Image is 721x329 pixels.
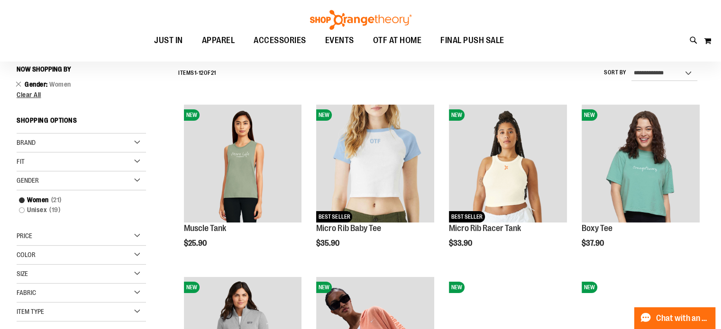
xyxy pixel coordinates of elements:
span: $25.90 [184,239,208,248]
div: product [179,100,307,272]
span: Item Type [17,308,44,315]
span: JUST IN [154,30,183,51]
span: Price [17,232,32,240]
span: OTF AT HOME [373,30,422,51]
a: Unisex19 [14,205,138,215]
a: Muscle TankNEW [184,105,302,224]
img: Shop Orangetheory [309,10,413,30]
span: Chat with an Expert [656,314,710,323]
span: EVENTS [325,30,354,51]
span: APPAREL [202,30,235,51]
span: NEW [316,282,332,293]
span: ACCESSORIES [254,30,306,51]
img: Boxy Tee [582,105,700,222]
span: NEW [449,109,465,121]
span: $37.90 [582,239,605,248]
span: NEW [316,109,332,121]
span: Gender [17,177,39,184]
a: Boxy Tee [582,223,612,233]
div: product [577,100,704,272]
span: NEW [184,109,200,121]
a: Micro Rib Baby Tee [316,223,381,233]
img: Micro Rib Baby Tee [316,105,434,222]
button: Chat with an Expert [634,307,716,329]
img: Micro Rib Racer Tank [449,105,567,222]
span: BEST SELLER [449,211,485,222]
span: 21 [49,195,64,205]
span: Women [49,80,71,88]
button: Now Shopping by [17,61,76,77]
span: Color [17,251,36,258]
a: Micro Rib Baby TeeNEWBEST SELLER [316,105,434,224]
span: NEW [184,282,200,293]
span: 21 [211,70,216,76]
span: 12 [199,70,204,76]
label: Sort By [604,69,627,77]
a: Clear All [17,91,146,98]
span: 1 [194,70,197,76]
span: BEST SELLER [316,211,352,222]
a: Micro Rib Racer TankNEWBEST SELLER [449,105,567,224]
span: Brand [17,139,36,146]
div: product [444,100,572,272]
a: Boxy TeeNEW [582,105,700,224]
h2: Items - of [178,66,216,80]
span: Clear All [17,91,41,98]
strong: Shopping Options [17,112,146,133]
span: $35.90 [316,239,341,248]
span: FINAL PUSH SALE [440,30,504,51]
span: Fabric [17,289,36,296]
div: product [311,100,439,272]
span: NEW [582,109,597,121]
span: Size [17,270,28,277]
span: 19 [47,205,63,215]
img: Muscle Tank [184,105,302,222]
a: Women21 [14,195,138,205]
span: Fit [17,158,25,165]
span: NEW [449,282,465,293]
span: NEW [582,282,597,293]
span: Gender [25,80,49,88]
a: Micro Rib Racer Tank [449,223,521,233]
span: $33.90 [449,239,474,248]
a: Muscle Tank [184,223,226,233]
